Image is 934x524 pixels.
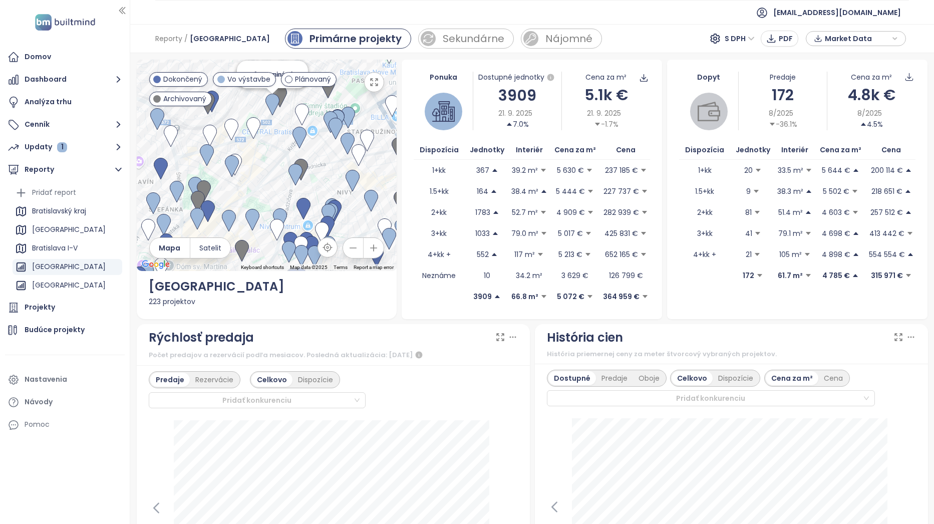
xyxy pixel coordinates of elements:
[13,203,122,219] div: Bratislavský kraj
[514,249,535,260] p: 117 m²
[822,207,850,218] p: 4 603 €
[491,167,498,174] span: caret-up
[414,181,464,202] td: 1.5+kk
[190,238,230,258] button: Satelit
[601,140,650,160] th: Cena
[586,167,593,174] span: caret-down
[640,167,647,174] span: caret-down
[605,249,638,260] p: 652 165 €
[870,207,903,218] p: 257 512 €
[414,265,464,286] td: Neznáme
[540,188,547,195] span: caret-up
[679,223,730,244] td: 3+kk
[309,31,402,46] div: Primárne projekty
[227,74,270,85] span: Vo výstavbe
[476,165,489,176] p: 367
[477,249,489,260] p: 552
[851,72,892,83] div: Cena za m²
[163,93,206,104] span: Archivovaný
[778,228,803,239] p: 79.1 m²
[511,186,538,197] p: 38.4 m²
[32,12,98,33] img: logo
[679,160,730,181] td: 1+kk
[5,392,125,412] a: Návody
[679,202,730,223] td: 2+kk
[149,328,254,347] div: Rýchlosť predaja
[25,301,55,314] div: Projekty
[13,240,122,256] div: Bratislava I-V
[904,188,911,195] span: caret-up
[13,259,122,275] div: [GEOGRAPHIC_DATA]
[633,371,665,385] div: Oboje
[745,228,752,239] p: 41
[778,207,803,218] p: 51.4 m²
[540,209,547,216] span: caret-down
[32,223,106,236] div: [GEOGRAPHIC_DATA]
[292,373,339,387] div: Dispozície
[753,188,760,195] span: caret-down
[860,121,867,128] span: caret-up
[756,272,763,279] span: caret-down
[725,31,755,46] span: S DPH
[492,209,499,216] span: caret-up
[159,242,180,253] span: Mapa
[491,251,498,258] span: caret-up
[184,30,188,48] span: /
[852,251,859,258] span: caret-up
[557,291,584,302] p: 5 072 €
[766,371,818,385] div: Cena za m²
[414,244,464,265] td: 4+kk +
[603,207,639,218] p: 282 939 €
[190,373,239,387] div: Rezervácie
[414,223,464,244] td: 3+kk
[857,108,882,119] span: 8/2025
[13,185,122,201] div: Pridať report
[498,108,532,119] span: 21. 9. 2025
[596,371,633,385] div: Predaje
[149,296,385,307] div: 223 projektov
[540,167,547,174] span: caret-down
[769,119,797,130] div: -36.1%
[57,142,67,152] div: 1
[594,119,618,130] div: -1.7%
[603,291,640,302] p: 364 959 €
[432,100,455,123] img: house
[604,228,638,239] p: 425 831 €
[827,83,915,107] div: 4.8k €
[512,165,538,176] p: 39.2 m²
[679,72,738,83] div: Dopyt
[641,209,648,216] span: caret-down
[516,270,542,281] p: 34.2 m²
[473,84,561,107] div: 3909
[5,370,125,390] a: Nastavenia
[584,251,591,258] span: caret-down
[547,328,623,347] div: História cien
[5,298,125,318] a: Projekty
[871,270,903,281] p: 315 971 €
[13,278,122,294] div: [GEOGRAPHIC_DATA]
[822,165,850,176] p: 5 644 €
[777,186,803,197] p: 38.3 m²
[506,121,513,128] span: caret-up
[5,137,125,157] button: Updaty 1
[557,165,584,176] p: 5 630 €
[473,72,561,84] div: Dostupné jednotky
[443,31,504,46] div: Sekundárne
[414,140,464,160] th: Dispozícia
[739,83,827,107] div: 172
[25,141,67,153] div: Updaty
[594,121,601,128] span: caret-down
[25,51,51,63] div: Domov
[823,186,849,197] p: 5 502 €
[414,202,464,223] td: 2+kk
[25,418,50,431] div: Pomoc
[755,167,762,174] span: caret-down
[587,108,621,119] span: 21. 9. 2025
[190,30,270,48] span: [GEOGRAPHIC_DATA]
[334,265,348,270] a: Terms (opens in new tab)
[139,258,172,271] a: Open this area in Google Maps (opens a new window)
[150,238,190,258] button: Mapa
[609,270,643,281] p: 126 799 €
[199,242,221,253] span: Satelit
